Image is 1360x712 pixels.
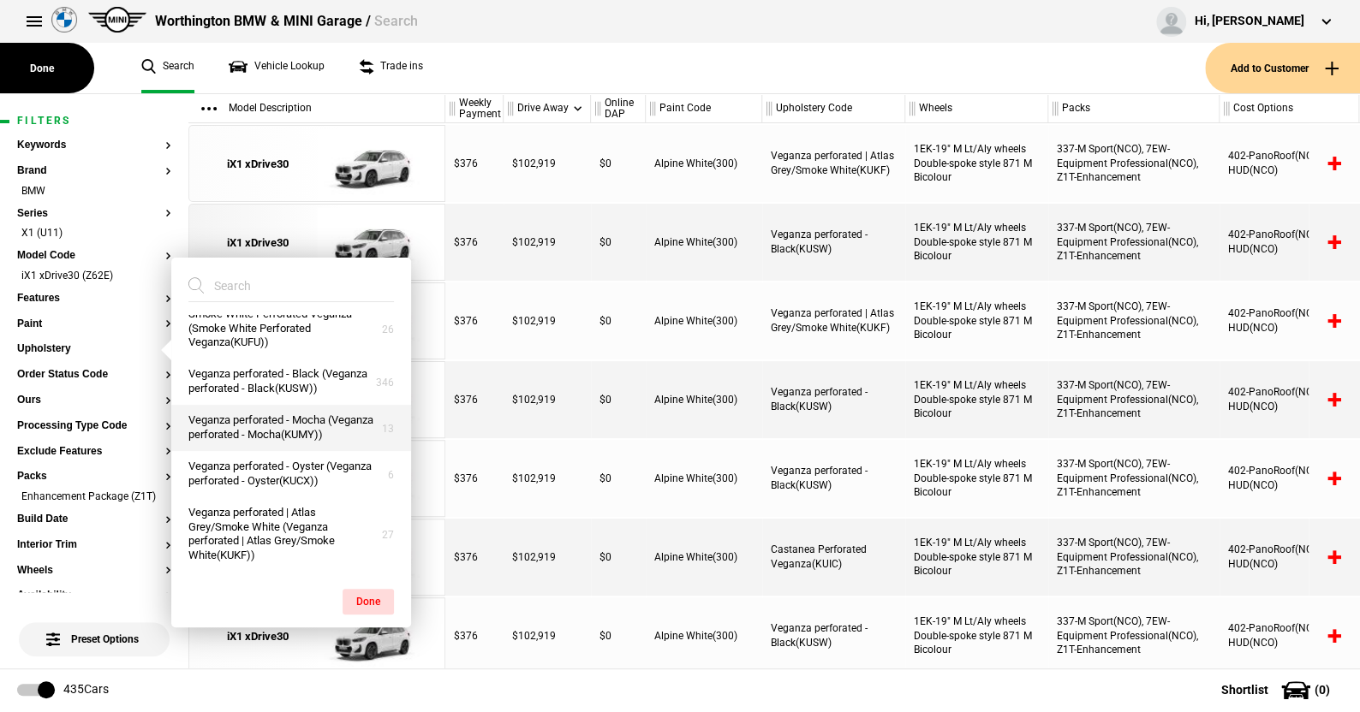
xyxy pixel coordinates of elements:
[198,598,317,675] a: iX1 xDrive30
[1221,684,1268,696] span: Shortlist
[229,43,325,93] a: Vehicle Lookup
[171,405,411,451] button: Veganza perforated - Mocha (Veganza perforated - Mocha(KUMY))
[17,369,171,395] section: Order Status Code
[17,489,171,507] li: Enhancement Package (Z1T)
[1048,519,1220,596] div: 337-M Sport(NCO), 7EW-Equipment Professional(NCO), Z1T-Enhancement
[17,184,171,201] li: BMW
[504,282,591,359] div: $102,919
[905,204,1048,281] div: 1EK-19" M Lt/Aly wheels Double-spoke style 871 M Bicolour
[646,125,762,202] div: Alpine White(300)
[591,94,645,123] div: Online DAP
[504,204,591,281] div: $102,919
[1048,361,1220,438] div: 337-M Sport(NCO), 7EW-Equipment Professional(NCO), Z1T-Enhancement
[1315,684,1330,696] span: ( 0 )
[17,116,171,127] h1: Filters
[17,343,171,369] section: Upholstery
[591,361,646,438] div: $0
[905,125,1048,202] div: 1EK-19" M Lt/Aly wheels Double-spoke style 871 M Bicolour
[762,94,904,123] div: Upholstery Code
[646,519,762,596] div: Alpine White(300)
[17,565,171,590] section: Wheels
[155,12,417,31] div: Worthington BMW & MINI Garage /
[1220,94,1358,123] div: Cost Options
[17,250,171,293] section: Model CodeiX1 xDrive30 (Z62E)
[762,204,905,281] div: Veganza perforated - Black(KUSW)
[1220,125,1359,202] div: 402-PanoRoof(NCO), 610-HUD(NCO)
[171,359,411,405] button: Veganza perforated - Black (Veganza perforated - Black(KUSW))
[141,43,194,93] a: Search
[1196,668,1360,711] button: Shortlist(0)
[762,282,905,359] div: Veganza perforated | Atlas Grey/Smoke White(KUKF)
[343,589,394,614] button: Done
[317,126,436,203] img: cosySec
[504,519,591,596] div: $102,919
[905,519,1048,596] div: 1EK-19" M Lt/Aly wheels Double-spoke style 871 M Bicolour
[171,451,411,497] button: Veganza perforated - Oyster (Veganza perforated - Oyster(KUCX))
[905,282,1048,359] div: 1EK-19" M Lt/Aly wheels Double-spoke style 871 M Bicolour
[171,299,411,359] button: Smoke White Perforated Veganza (Smoke White Perforated Veganza(KUFU))
[905,597,1048,674] div: 1EK-19" M Lt/Aly wheels Double-spoke style 871 M Bicolour
[17,539,171,551] button: Interior Trim
[1220,361,1359,438] div: 402-PanoRoof(NCO), 610-HUD(NCO)
[17,250,171,262] button: Model Code
[762,440,905,517] div: Veganza perforated - Black(KUSW)
[17,590,171,615] section: Availability
[51,7,77,33] img: bmw.png
[504,597,591,674] div: $102,919
[504,125,591,202] div: $102,919
[227,629,289,644] div: iX1 xDrive30
[17,318,171,344] section: Paint
[504,440,591,517] div: $102,919
[359,43,423,93] a: Trade ins
[17,369,171,381] button: Order Status Code
[1048,94,1219,123] div: Packs
[17,471,171,513] section: PacksEnhancement Package (Z1T)
[88,7,146,33] img: mini.png
[1048,125,1220,202] div: 337-M Sport(NCO), 7EW-Equipment Professional(NCO), Z1T-Enhancement
[445,519,504,596] div: $376
[17,293,171,318] section: Features
[171,497,411,573] button: Veganza perforated | Atlas Grey/Smoke White (Veganza perforated | Atlas Grey/Smoke White(KUKF))
[591,125,646,202] div: $0
[17,208,171,251] section: SeriesX1 (U11)
[17,539,171,565] section: Interior Trim
[1048,282,1220,359] div: 337-M Sport(NCO), 7EW-Equipment Professional(NCO), Z1T-Enhancement
[17,226,171,243] li: X1 (U11)
[646,204,762,281] div: Alpine White(300)
[445,94,503,123] div: Weekly Payment
[373,13,417,29] span: Search
[17,343,171,355] button: Upholstery
[317,205,436,282] img: cosySec
[17,446,171,458] button: Exclude Features
[445,125,504,202] div: $376
[17,513,171,525] button: Build Date
[17,471,171,483] button: Packs
[17,318,171,330] button: Paint
[227,157,289,172] div: iX1 xDrive30
[188,94,444,123] div: Model Description
[17,293,171,305] button: Features
[762,125,905,202] div: Veganza perforated | Atlas Grey/Smoke White(KUKF)
[445,440,504,517] div: $376
[646,282,762,359] div: Alpine White(300)
[1220,440,1359,517] div: 402-PanoRoof(NCO), 610-HUD(NCO)
[317,598,436,675] img: cosySec
[227,235,289,251] div: iX1 xDrive30
[198,205,317,282] a: iX1 xDrive30
[63,681,109,698] div: 435 Cars
[188,270,373,301] input: Search
[17,395,171,420] section: Ours
[646,361,762,438] div: Alpine White(300)
[198,126,317,203] a: iX1 xDrive30
[1205,43,1360,93] button: Add to Customer
[591,597,646,674] div: $0
[905,440,1048,517] div: 1EK-19" M Lt/Aly wheels Double-spoke style 871 M Bicolour
[17,165,171,208] section: BrandBMW
[1220,204,1359,281] div: 402-PanoRoof(NCO), 610-HUD(NCO)
[591,519,646,596] div: $0
[445,282,504,359] div: $376
[591,204,646,281] div: $0
[1195,13,1304,30] div: Hi, [PERSON_NAME]
[17,590,171,602] button: Availability
[1220,519,1359,596] div: 402-PanoRoof(NCO), 610-HUD(NCO)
